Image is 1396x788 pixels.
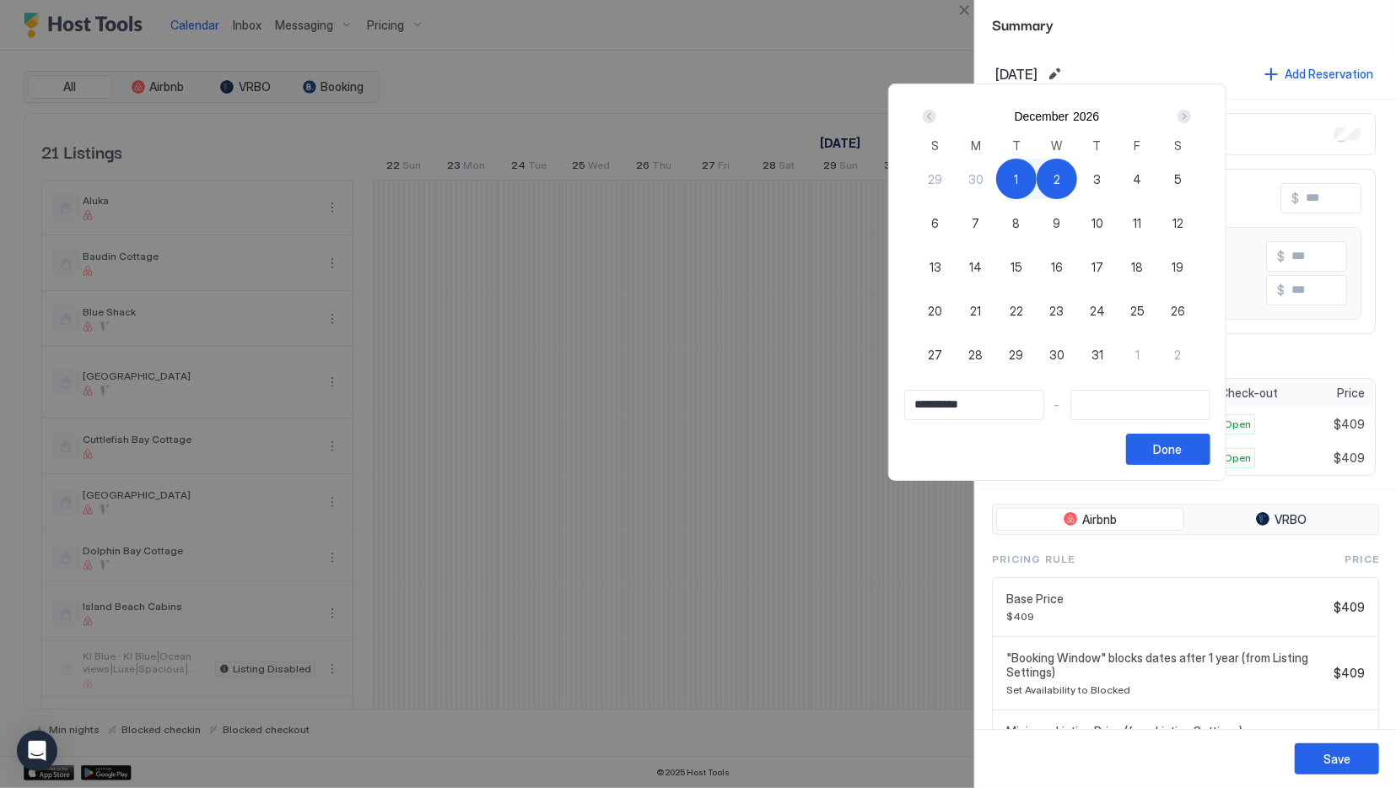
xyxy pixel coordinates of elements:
button: 20 [915,290,956,331]
span: 28 [968,346,983,364]
span: 21 [970,302,981,320]
span: 5 [1174,170,1182,188]
span: 29 [929,170,943,188]
button: 24 [1077,290,1118,331]
button: 22 [996,290,1037,331]
span: 2 [1175,346,1182,364]
span: 11 [1134,214,1142,232]
button: December [1015,110,1070,123]
span: W [1051,137,1062,154]
span: 26 [1171,302,1185,320]
span: 14 [969,258,982,276]
span: - [1054,397,1060,413]
span: 25 [1130,302,1145,320]
button: 3 [1077,159,1118,199]
span: T [1012,137,1021,154]
span: S [932,137,940,154]
button: 9 [1037,202,1077,243]
span: 13 [930,258,941,276]
span: 1 [1135,346,1140,364]
button: 10 [1077,202,1118,243]
span: 29 [1009,346,1023,364]
span: M [971,137,981,154]
button: 30 [956,159,996,199]
span: 20 [929,302,943,320]
button: 12 [1158,202,1199,243]
span: 24 [1090,302,1105,320]
div: Open Intercom Messenger [17,731,57,771]
span: 4 [1134,170,1142,188]
span: 16 [1051,258,1063,276]
button: 23 [1037,290,1077,331]
span: 12 [1172,214,1183,232]
button: 6 [915,202,956,243]
button: 25 [1118,290,1158,331]
span: T [1093,137,1102,154]
button: 14 [956,246,996,287]
button: 29 [996,334,1037,375]
span: 9 [1053,214,1060,232]
button: 16 [1037,246,1077,287]
button: 19 [1158,246,1199,287]
button: Next [1172,106,1194,127]
span: 1 [1014,170,1018,188]
span: F [1135,137,1141,154]
button: 4 [1118,159,1158,199]
button: 2 [1037,159,1077,199]
span: 23 [1049,302,1064,320]
button: 26 [1158,290,1199,331]
button: 5 [1158,159,1199,199]
span: 18 [1132,258,1144,276]
span: 22 [1010,302,1023,320]
span: 30 [968,170,984,188]
span: S [1174,137,1182,154]
div: Done [1154,440,1183,458]
span: 3 [1093,170,1101,188]
button: 28 [956,334,996,375]
span: 19 [1172,258,1184,276]
span: 17 [1091,258,1103,276]
button: 2 [1158,334,1199,375]
button: 27 [915,334,956,375]
input: Input Field [905,391,1043,419]
span: 30 [1049,346,1065,364]
input: Input Field [1071,391,1210,419]
span: 10 [1091,214,1103,232]
span: 15 [1011,258,1022,276]
button: 21 [956,290,996,331]
button: 17 [1077,246,1118,287]
button: 1 [1118,334,1158,375]
button: 30 [1037,334,1077,375]
button: 29 [915,159,956,199]
button: 7 [956,202,996,243]
span: 7 [972,214,979,232]
button: 11 [1118,202,1158,243]
span: 6 [932,214,940,232]
span: 2 [1054,170,1060,188]
button: 15 [996,246,1037,287]
span: 31 [1091,346,1103,364]
button: 13 [915,246,956,287]
button: 31 [1077,334,1118,375]
button: Prev [919,106,942,127]
button: 18 [1118,246,1158,287]
button: 1 [996,159,1037,199]
button: 8 [996,202,1037,243]
span: 27 [929,346,943,364]
button: Done [1126,434,1210,465]
span: 8 [1012,214,1020,232]
button: 2026 [1073,110,1099,123]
